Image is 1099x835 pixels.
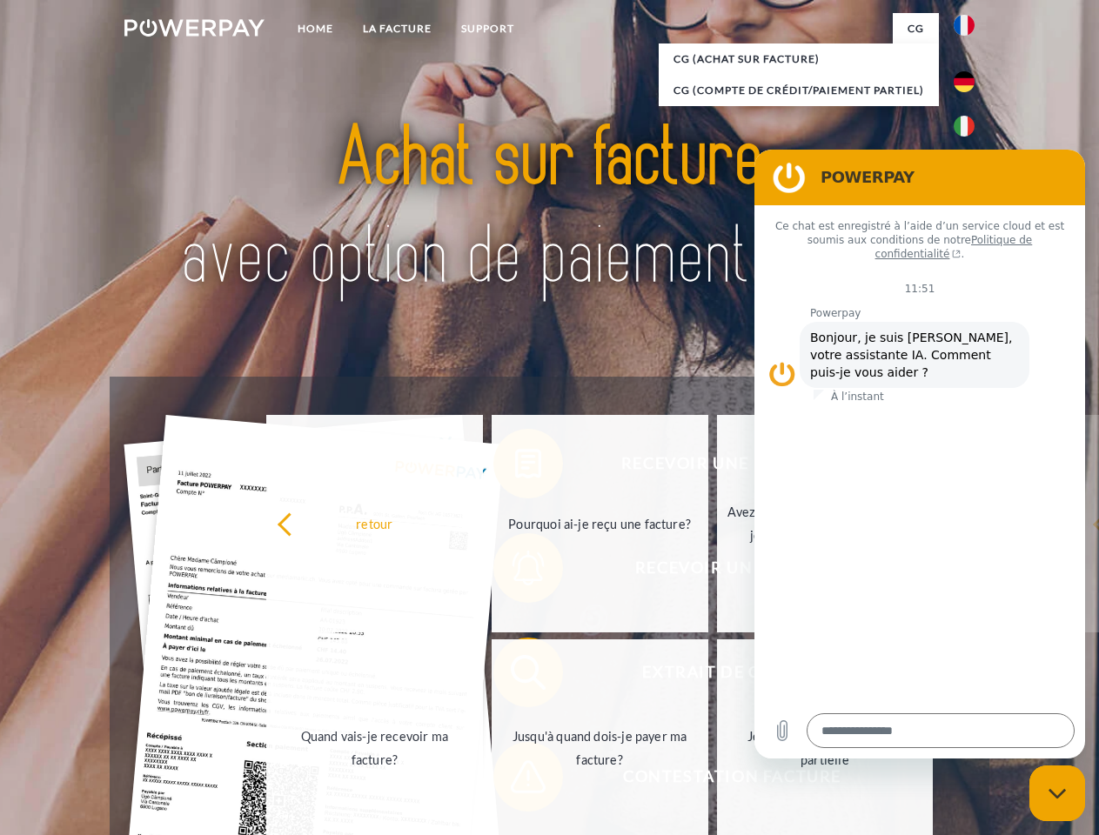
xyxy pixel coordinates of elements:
[659,43,939,75] a: CG (achat sur facture)
[283,13,348,44] a: Home
[954,116,975,137] img: it
[124,19,265,37] img: logo-powerpay-white.svg
[348,13,446,44] a: LA FACTURE
[502,511,698,535] div: Pourquoi ai-je reçu une facture?
[277,725,472,772] div: Quand vais-je recevoir ma facture?
[954,15,975,36] img: fr
[754,150,1085,758] iframe: Fenêtre de messagerie
[502,725,698,772] div: Jusqu'à quand dois-je payer ma facture?
[659,75,939,106] a: CG (Compte de crédit/paiement partiel)
[954,71,975,92] img: de
[277,511,472,535] div: retour
[893,13,939,44] a: CG
[166,83,933,333] img: title-powerpay_fr.svg
[1029,765,1085,821] iframe: Bouton de lancement de la fenêtre de messagerie, conversation en cours
[446,13,529,44] a: Support
[717,415,934,632] a: Avez-vous reçu mes paiements, ai-je encore un solde ouvert?
[727,500,923,547] div: Avez-vous reçu mes paiements, ai-je encore un solde ouvert?
[727,725,923,772] div: Je n'ai reçu qu'une livraison partielle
